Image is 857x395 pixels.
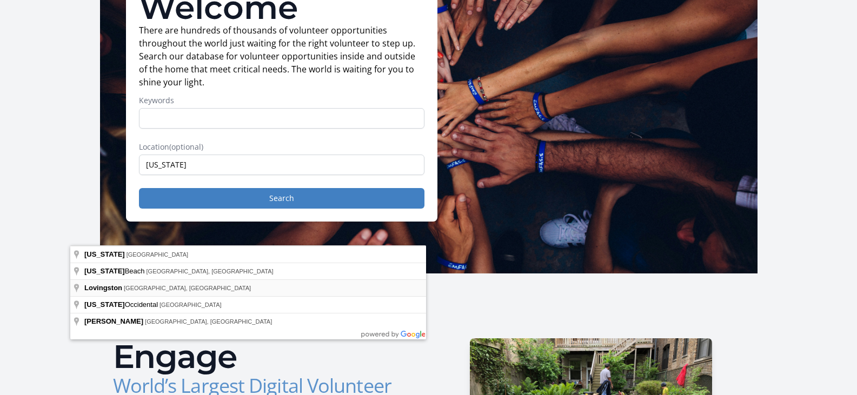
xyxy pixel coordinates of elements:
[124,285,251,291] span: [GEOGRAPHIC_DATA], [GEOGRAPHIC_DATA]
[84,250,125,258] span: [US_STATE]
[139,24,424,89] p: There are hundreds of thousands of volunteer opportunities throughout the world just waiting for ...
[139,142,424,152] label: Location
[84,300,160,309] span: Occidental
[139,95,424,106] label: Keywords
[127,251,189,258] span: [GEOGRAPHIC_DATA]
[139,188,424,209] button: Search
[145,318,272,325] span: [GEOGRAPHIC_DATA], [GEOGRAPHIC_DATA]
[160,302,222,308] span: [GEOGRAPHIC_DATA]
[84,317,143,325] span: [PERSON_NAME]
[84,267,147,275] span: Beach
[139,155,424,175] input: Enter a location
[84,267,125,275] span: [US_STATE]
[113,340,420,373] h2: Engage
[147,268,274,275] span: [GEOGRAPHIC_DATA], [GEOGRAPHIC_DATA]
[169,142,203,152] span: (optional)
[84,284,122,292] span: Lovingston
[84,300,125,309] span: [US_STATE]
